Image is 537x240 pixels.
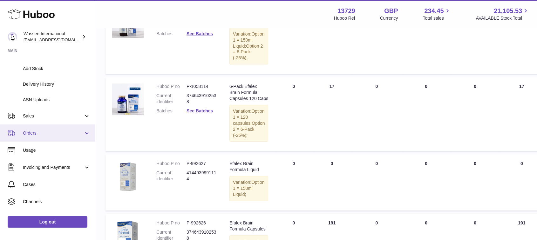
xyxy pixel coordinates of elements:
dt: Huboo P no [156,83,187,90]
td: 0 [402,154,450,210]
span: 0 [474,84,476,89]
div: Wassen International [24,31,81,43]
span: Channels [23,199,90,205]
span: Usage [23,147,90,153]
div: Variation: [229,28,268,64]
span: Option 1 = 150ml Liquid; [233,180,264,197]
dd: 3746439102538 [187,93,217,105]
dt: Current identifier [156,170,187,182]
span: Option 2 = 6-Pack (-25%); [233,121,265,138]
span: Sales [23,113,84,119]
dt: Batches [156,108,187,114]
div: Currency [380,15,398,21]
td: 0 [313,154,351,210]
dt: Batches [156,31,187,37]
div: Variation: [229,105,268,142]
a: See Batches [187,31,213,36]
span: AVAILABLE Stock Total [476,15,529,21]
dd: P-992627 [187,161,217,167]
span: Orders [23,130,84,136]
div: 6-Pack Efalex Brain Formula Capsules 120 Caps [229,83,268,102]
img: product image [112,83,144,115]
span: Option 2 = 6-Pack (-25%); [233,43,263,61]
td: 17 [313,77,351,151]
span: 21,105.53 [494,7,522,15]
span: 0 [474,161,476,166]
span: [EMAIL_ADDRESS][DOMAIN_NAME] [24,37,93,42]
span: Cases [23,182,90,188]
td: 0 [351,154,402,210]
img: gemma.moses@wassen.com [8,32,17,42]
td: 0 [275,154,313,210]
span: Option 1 = 150ml Liquid; [233,31,264,49]
span: ASN Uploads [23,97,90,103]
dt: Huboo P no [156,161,187,167]
a: Log out [8,216,87,228]
div: Efalex Brain Formula Liquid [229,161,268,173]
img: product image [112,161,144,192]
dd: P-992626 [187,220,217,226]
span: Total sales [423,15,451,21]
div: Variation: [229,176,268,201]
a: 234.45 Total sales [423,7,451,21]
div: Huboo Ref [334,15,355,21]
span: Add Stock [23,66,90,72]
a: See Batches [187,108,213,113]
dd: P-1058114 [187,83,217,90]
div: Efalex Brain Formula Capsules [229,220,268,232]
td: 0 [275,77,313,151]
dt: Huboo P no [156,220,187,226]
span: Option 1 = 120 capsules; [233,109,264,126]
td: 0 [402,77,450,151]
span: Invoicing and Payments [23,164,84,170]
span: 0 [474,220,476,225]
dt: Current identifier [156,93,187,105]
a: 21,105.53 AVAILABLE Stock Total [476,7,529,21]
strong: 13729 [337,7,355,15]
strong: GBP [384,7,398,15]
span: Delivery History [23,81,90,87]
span: 234.45 [424,7,444,15]
td: 0 [351,77,402,151]
dd: 4144939991114 [187,170,217,182]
